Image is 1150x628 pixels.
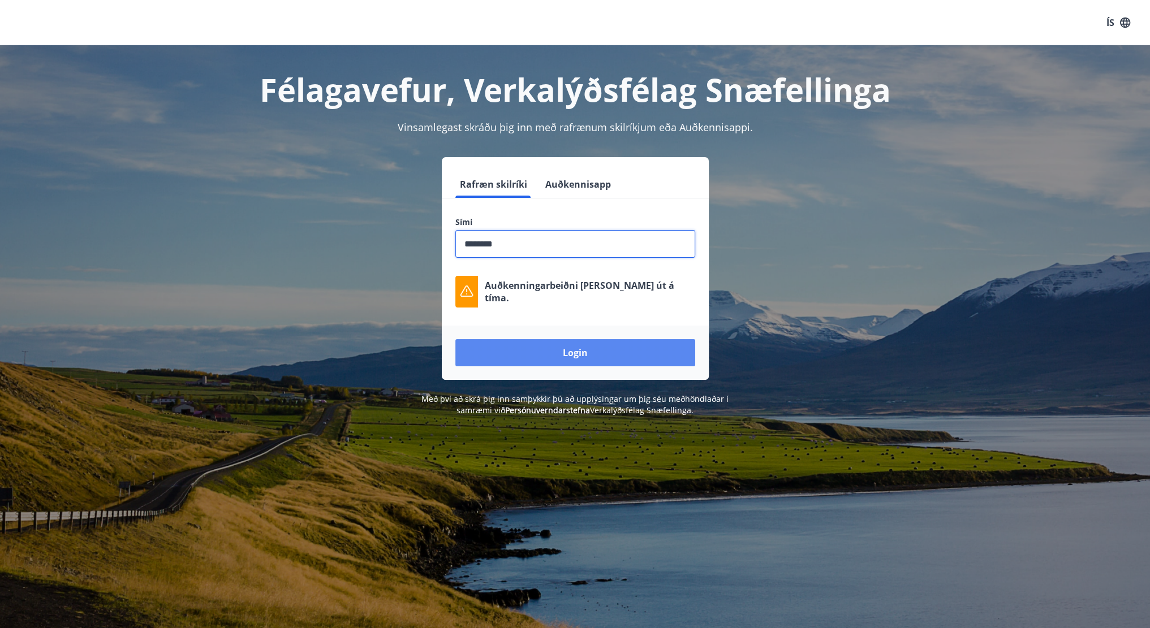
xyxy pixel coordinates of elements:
[485,279,695,304] p: Auðkenningarbeiðni [PERSON_NAME] út á tíma.
[182,68,969,111] h1: Félagavefur, Verkalýðsfélag Snæfellinga
[455,216,695,228] label: Sími
[505,405,590,415] a: Persónuverndarstefna
[455,339,695,366] button: Login
[398,120,753,134] span: Vinsamlegast skráðu þig inn með rafrænum skilríkjum eða Auðkennisappi.
[421,393,729,415] span: Með því að skrá þig inn samþykkir þú að upplýsingar um þig séu meðhöndlaðar í samræmi við Verkalý...
[1100,12,1136,33] button: ÍS
[455,171,532,198] button: Rafræn skilríki
[541,171,615,198] button: Auðkennisapp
